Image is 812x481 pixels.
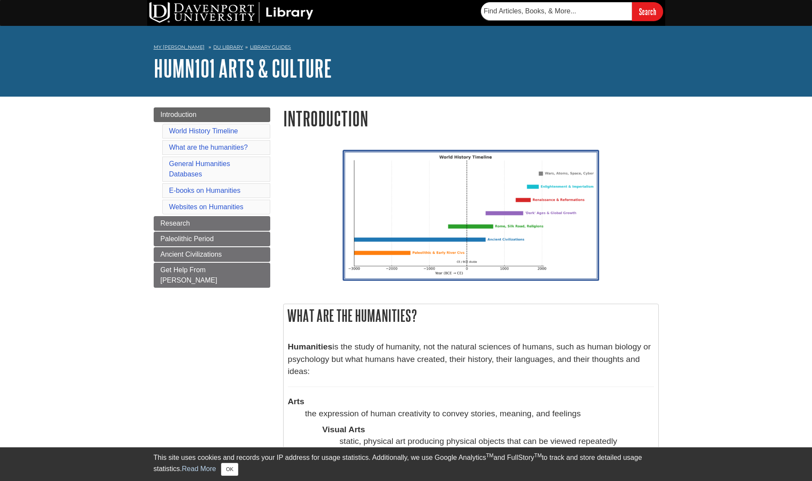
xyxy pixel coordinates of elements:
[288,396,654,407] dt: Arts
[169,144,248,151] a: What are the humanities?
[161,220,190,227] span: Research
[340,435,654,447] dd: static, physical art producing physical objects that can be viewed repeatedly
[481,2,632,20] input: Find Articles, Books, & More...
[154,107,270,288] div: Guide Page Menu
[322,424,654,435] dt: Visual Arts
[213,44,243,50] a: DU Library
[161,111,197,118] span: Introduction
[154,247,270,262] a: Ancient Civilizations
[169,187,240,194] a: E-books on Humanities
[149,2,313,23] img: DU Library
[161,266,218,284] span: Get Help From [PERSON_NAME]
[283,107,659,129] h1: Introduction
[154,216,270,231] a: Research
[154,55,332,82] a: HUMN101 Arts & Culture
[221,463,238,476] button: Close
[154,107,270,122] a: Introduction
[154,453,659,476] div: This site uses cookies and records your IP address for usage statistics. Additionally, we use Goo...
[154,44,205,51] a: My [PERSON_NAME]
[154,263,270,288] a: Get Help From [PERSON_NAME]
[154,41,659,55] nav: breadcrumb
[481,2,663,21] form: Searches DU Library's articles, books, and more
[169,203,243,211] a: Websites on Humanities
[534,453,542,459] sup: TM
[250,44,291,50] a: Library Guides
[169,160,230,178] a: General Humanities Databases
[154,232,270,246] a: Paleolithic Period
[161,235,214,242] span: Paleolithic Period
[288,342,332,351] strong: Humanities
[161,251,222,258] span: Ancient Civilizations
[169,127,238,135] a: World History Timeline
[284,304,658,327] h2: What are the humanities?
[182,465,216,472] a: Read More
[486,453,493,459] sup: TM
[288,341,654,378] p: is the study of humanity, not the natural sciences of humans, such as human biology or psychology...
[632,2,663,21] input: Search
